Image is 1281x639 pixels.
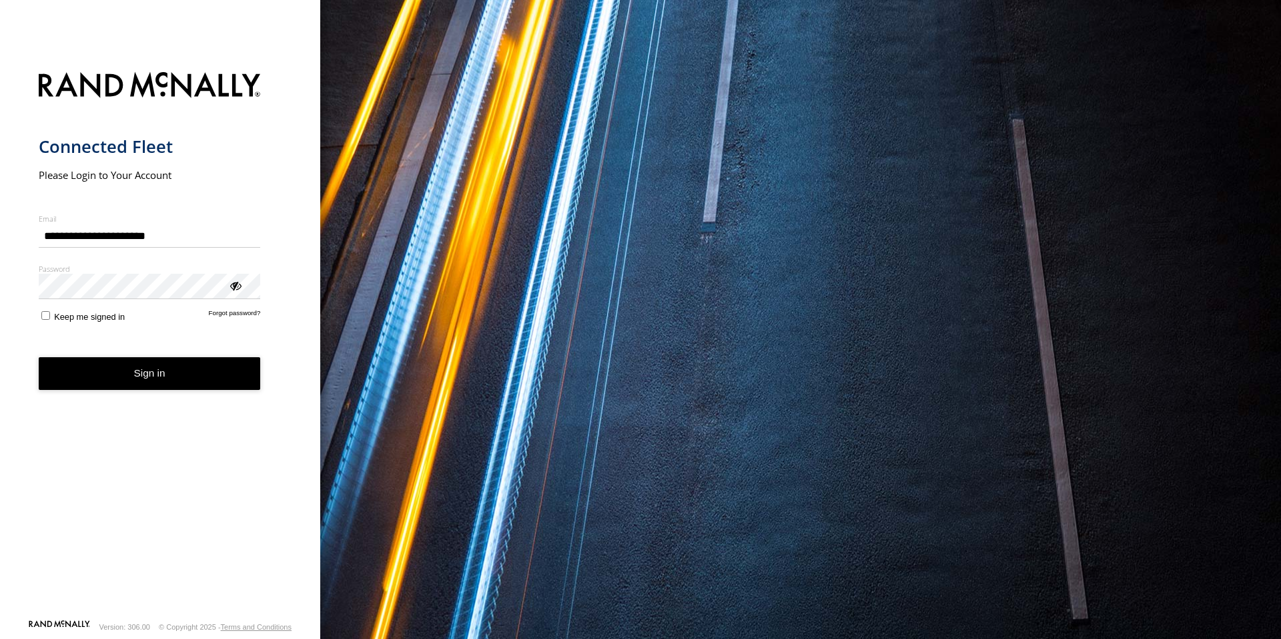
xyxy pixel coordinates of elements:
div: Version: 306.00 [99,623,150,631]
div: ViewPassword [228,278,242,292]
h1: Connected Fleet [39,136,261,158]
img: Rand McNally [39,69,261,103]
h2: Please Login to Your Account [39,168,261,182]
button: Sign in [39,357,261,390]
input: Keep me signed in [41,311,50,320]
a: Forgot password? [209,309,261,322]
a: Terms and Conditions [221,623,292,631]
label: Email [39,214,261,224]
form: main [39,64,282,619]
a: Visit our Website [29,620,90,634]
span: Keep me signed in [54,312,125,322]
div: © Copyright 2025 - [159,623,292,631]
label: Password [39,264,261,274]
